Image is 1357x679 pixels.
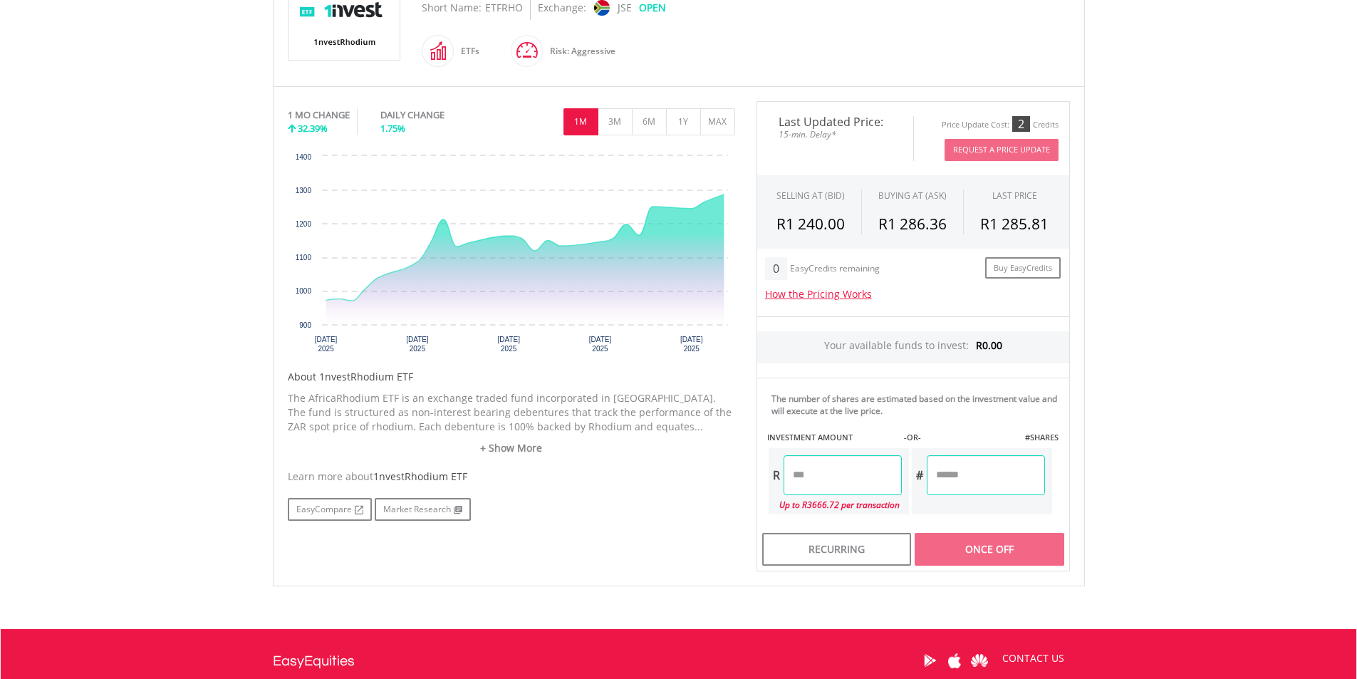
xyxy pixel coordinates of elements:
[295,254,311,261] text: 1100
[757,331,1069,363] div: Your available funds to invest:
[666,108,701,135] button: 1Y
[288,149,735,363] div: Chart. Highcharts interactive chart.
[985,257,1061,279] a: Buy EasyCredits
[288,370,735,384] h5: About 1nvestRhodium ETF
[945,139,1059,161] button: Request A Price Update
[769,455,784,495] div: R
[768,116,903,128] span: Last Updated Price:
[454,34,479,68] div: ETFs
[767,432,853,443] label: INVESTMENT AMOUNT
[878,214,947,234] span: R1 286.36
[776,190,845,202] div: SELLING AT (BID)
[298,122,328,135] span: 32.39%
[992,190,1037,202] div: LAST PRICE
[1012,116,1030,132] div: 2
[373,470,467,483] span: 1nvestRhodium ETF
[288,149,735,363] svg: Interactive chart
[380,108,492,122] div: DAILY CHANGE
[288,498,372,521] a: EasyCompare
[980,214,1049,234] span: R1 285.81
[314,336,337,353] text: [DATE] 2025
[543,34,615,68] div: Risk: Aggressive
[288,441,735,455] a: + Show More
[288,470,735,484] div: Learn more about
[406,336,429,353] text: [DATE] 2025
[790,264,880,276] div: EasyCredits remaining
[942,120,1009,130] div: Price Update Cost:
[771,393,1064,417] div: The number of shares are estimated based on the investment value and will execute at the live price.
[912,455,927,495] div: #
[769,495,902,514] div: Up to R3666.72 per transaction
[878,190,947,202] span: BUYING AT (ASK)
[295,220,311,228] text: 1200
[768,128,903,141] span: 15-min. Delay*
[904,432,921,443] label: -OR-
[497,336,520,353] text: [DATE] 2025
[1025,432,1059,443] label: #SHARES
[1033,120,1059,130] div: Credits
[299,321,311,329] text: 900
[915,533,1064,566] div: Once Off
[992,638,1074,678] a: CONTACT US
[598,108,633,135] button: 3M
[295,153,311,161] text: 1400
[588,336,611,353] text: [DATE] 2025
[375,498,471,521] a: Market Research
[680,336,703,353] text: [DATE] 2025
[632,108,667,135] button: 6M
[976,338,1002,352] span: R0.00
[776,214,845,234] span: R1 240.00
[288,391,735,434] p: The AfricaRhodium ETF is an exchange traded fund incorporated in [GEOGRAPHIC_DATA]. The fund is s...
[288,108,350,122] div: 1 MO CHANGE
[765,287,872,301] a: How the Pricing Works
[380,122,405,135] span: 1.75%
[563,108,598,135] button: 1M
[295,287,311,295] text: 1000
[700,108,735,135] button: MAX
[762,533,911,566] div: Recurring
[765,257,787,280] div: 0
[295,187,311,195] text: 1300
